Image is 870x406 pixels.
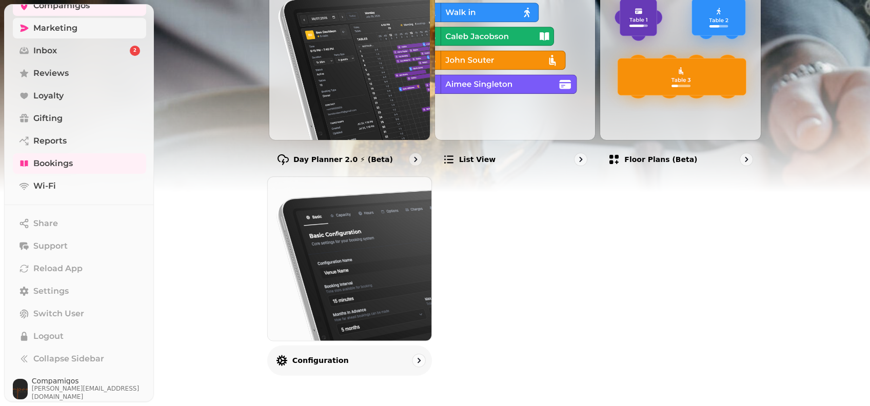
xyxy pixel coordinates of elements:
[32,377,146,384] span: Compamigos
[13,213,146,234] button: Share
[33,157,73,170] span: Bookings
[33,135,67,147] span: Reports
[133,47,136,54] span: 2
[33,330,64,342] span: Logout
[624,154,697,165] p: Floor Plans (beta)
[13,63,146,84] a: Reviews
[13,303,146,324] button: Switch User
[459,154,496,165] p: List view
[13,236,146,256] button: Support
[33,22,77,34] span: Marketing
[13,349,146,369] button: Collapse Sidebar
[13,379,28,399] img: User avatar
[267,176,432,375] a: ConfigurationConfiguration
[410,154,421,165] svg: go to
[32,384,146,401] span: [PERSON_NAME][EMAIL_ADDRESS][DOMAIN_NAME]
[33,67,69,79] span: Reviews
[13,281,146,301] a: Settings
[33,90,64,102] span: Loyalty
[33,180,56,192] span: Wi-Fi
[33,217,58,230] span: Share
[33,240,68,252] span: Support
[260,169,440,349] img: Configuration
[292,355,349,365] p: Configuration
[33,112,63,125] span: Gifting
[13,377,146,401] button: User avatarCompamigos[PERSON_NAME][EMAIL_ADDRESS][DOMAIN_NAME]
[33,45,57,57] span: Inbox
[13,176,146,196] a: Wi-Fi
[13,258,146,279] button: Reload App
[33,308,84,320] span: Switch User
[293,154,393,165] p: Day Planner 2.0 ⚡ (Beta)
[741,154,752,165] svg: go to
[13,153,146,174] a: Bookings
[33,285,69,297] span: Settings
[13,108,146,129] a: Gifting
[13,326,146,347] button: Logout
[13,86,146,106] a: Loyalty
[13,131,146,151] a: Reports
[33,262,83,275] span: Reload App
[576,154,586,165] svg: go to
[13,18,146,38] a: Marketing
[413,355,424,365] svg: go to
[33,353,104,365] span: Collapse Sidebar
[13,40,146,61] a: Inbox2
